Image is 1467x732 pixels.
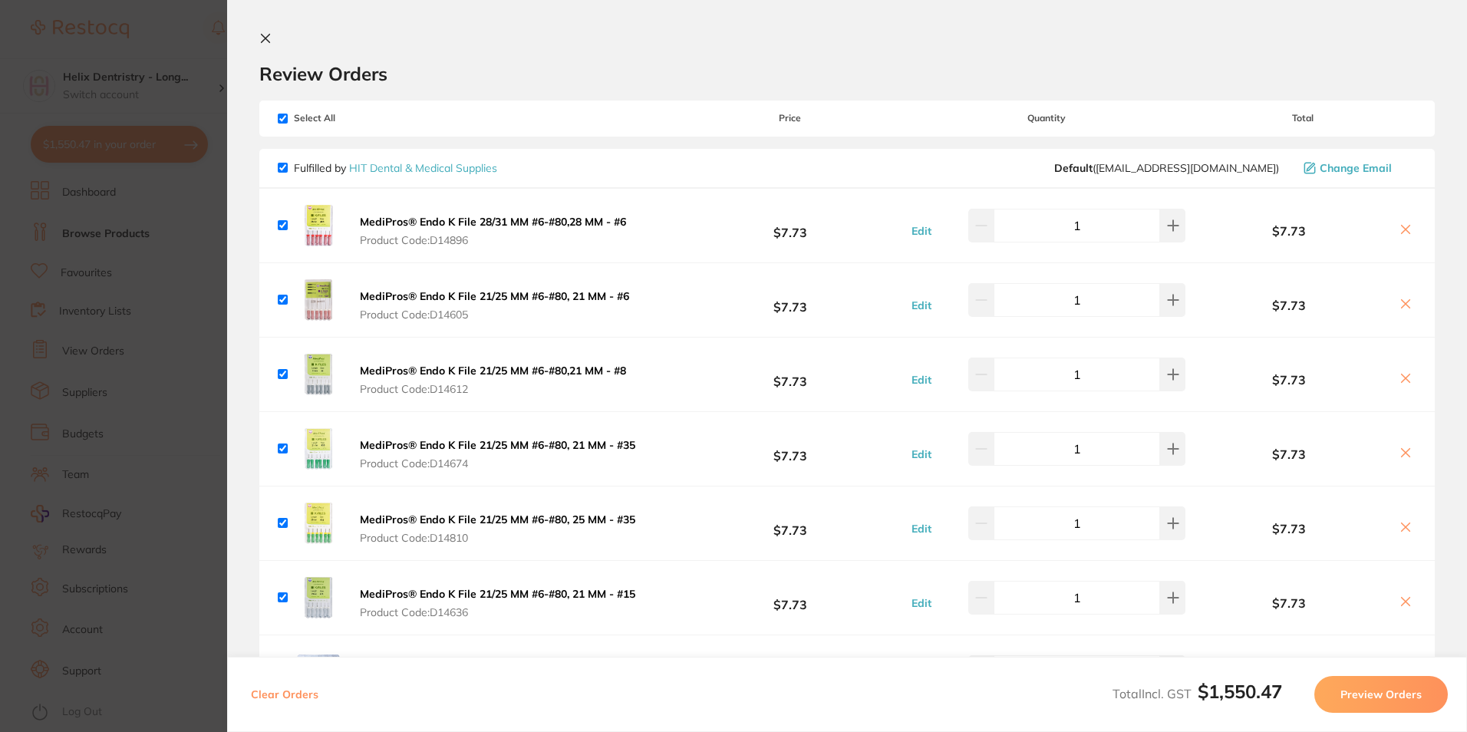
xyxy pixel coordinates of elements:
[294,350,343,399] img: NmNkd3Yzcg
[1188,373,1389,387] b: $7.73
[1188,224,1389,238] b: $7.73
[294,201,343,250] img: MDN5ZGVwZQ
[294,162,497,174] p: Fulfilled by
[360,457,635,470] span: Product Code: D14674
[355,289,634,321] button: MediPros® Endo K File 21/25 MM #6-#80, 21 MM - #6 Product Code:D14605
[676,211,904,239] b: $7.73
[246,676,323,713] button: Clear Orders
[1320,162,1392,174] span: Change Email
[676,360,904,388] b: $7.73
[294,275,343,325] img: Z21kOGMxYw
[676,113,904,124] span: Price
[349,161,497,175] a: HIT Dental & Medical Supplies
[360,364,626,378] b: MediPros® Endo K File 21/25 MM #6-#80,21 MM - #8
[360,513,635,526] b: MediPros® Endo K File 21/25 MM #6-#80, 25 MM - #35
[355,587,640,619] button: MediPros® Endo K File 21/25 MM #6-#80, 21 MM - #15 Product Code:D14636
[1054,162,1279,174] span: order@hitonlineshop.com
[360,606,635,618] span: Product Code: D14636
[676,509,904,537] b: $7.73
[1188,596,1389,610] b: $7.73
[904,113,1188,124] span: Quantity
[1054,161,1093,175] b: Default
[294,424,343,473] img: NjJ3YnBkOA
[1198,680,1282,703] b: $1,550.47
[907,447,936,461] button: Edit
[355,513,640,545] button: MediPros® Endo K File 21/25 MM #6-#80, 25 MM - #35 Product Code:D14810
[1113,686,1282,701] span: Total Incl. GST
[1188,113,1416,124] span: Total
[676,285,904,314] b: $7.73
[355,215,631,247] button: MediPros® Endo K File 28/31 MM #6-#80,28 MM - #6 Product Code:D14896
[360,383,626,395] span: Product Code: D14612
[676,434,904,463] b: $7.73
[360,234,626,246] span: Product Code: D14896
[1188,298,1389,312] b: $7.73
[259,62,1435,85] h2: Review Orders
[907,373,936,387] button: Edit
[360,215,626,229] b: MediPros® Endo K File 28/31 MM #6-#80,28 MM - #6
[294,648,343,697] img: ZmJkYzZ1OQ
[355,438,640,470] button: MediPros® Endo K File 21/25 MM #6-#80, 21 MM - #35 Product Code:D14674
[278,113,431,124] span: Select All
[360,438,635,452] b: MediPros® Endo K File 21/25 MM #6-#80, 21 MM - #35
[355,364,631,396] button: MediPros® Endo K File 21/25 MM #6-#80,21 MM - #8 Product Code:D14612
[1188,447,1389,461] b: $7.73
[1314,676,1448,713] button: Preview Orders
[1188,522,1389,536] b: $7.73
[294,573,343,622] img: cmVhY2l6aQ
[907,298,936,312] button: Edit
[360,587,635,601] b: MediPros® Endo K File 21/25 MM #6-#80, 21 MM - #15
[360,532,635,544] span: Product Code: D14810
[360,289,629,303] b: MediPros® Endo K File 21/25 MM #6-#80, 21 MM - #6
[907,224,936,238] button: Edit
[676,583,904,612] b: $7.73
[360,308,629,321] span: Product Code: D14605
[294,499,343,548] img: N3dkNzkzdg
[907,522,936,536] button: Edit
[907,596,936,610] button: Edit
[1299,161,1416,175] button: Change Email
